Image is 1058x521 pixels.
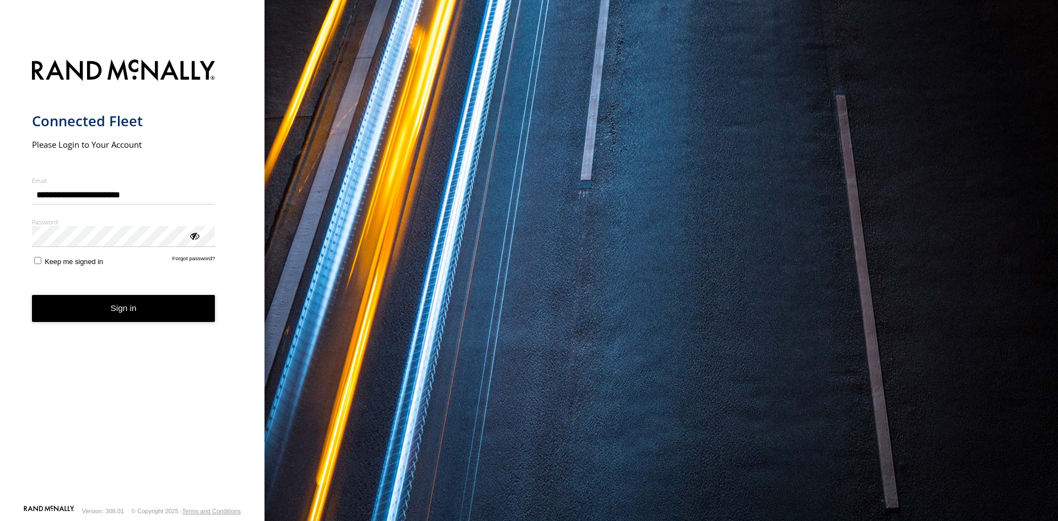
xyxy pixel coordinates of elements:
a: Visit our Website [24,506,74,517]
h2: Please Login to Your Account [32,139,215,150]
label: Email [32,176,215,185]
label: Password [32,218,215,226]
span: Keep me signed in [45,257,103,266]
div: Version: 308.01 [82,508,124,514]
img: Rand McNally [32,57,215,85]
a: Forgot password? [172,255,215,266]
h1: Connected Fleet [32,112,215,130]
form: main [32,53,233,504]
a: Terms and Conditions [182,508,241,514]
input: Keep me signed in [34,257,41,264]
div: ViewPassword [188,230,199,241]
button: Sign in [32,295,215,322]
div: © Copyright 2025 - [131,508,241,514]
